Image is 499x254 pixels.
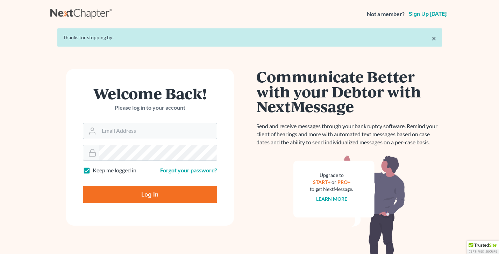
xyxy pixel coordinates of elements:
[83,186,217,203] input: Log In
[160,167,217,173] a: Forgot your password?
[407,11,449,17] a: Sign up [DATE]!
[257,122,442,146] p: Send and receive messages through your bankruptcy software. Remind your client of hearings and mo...
[83,86,217,101] h1: Welcome Back!
[432,34,436,42] a: ×
[332,179,336,185] span: or
[467,241,499,254] div: TrustedSite Certified
[367,10,405,18] strong: Not a member?
[310,172,354,179] div: Upgrade to
[337,179,350,185] a: PRO+
[313,179,330,185] a: START+
[316,196,347,202] a: Learn more
[99,123,217,139] input: Email Address
[63,34,436,41] div: Thanks for stopping by!
[93,166,136,174] label: Keep me logged in
[257,69,442,114] h1: Communicate Better with your Debtor with NextMessage
[310,186,354,193] div: to get NextMessage.
[83,104,217,112] p: Please log in to your account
